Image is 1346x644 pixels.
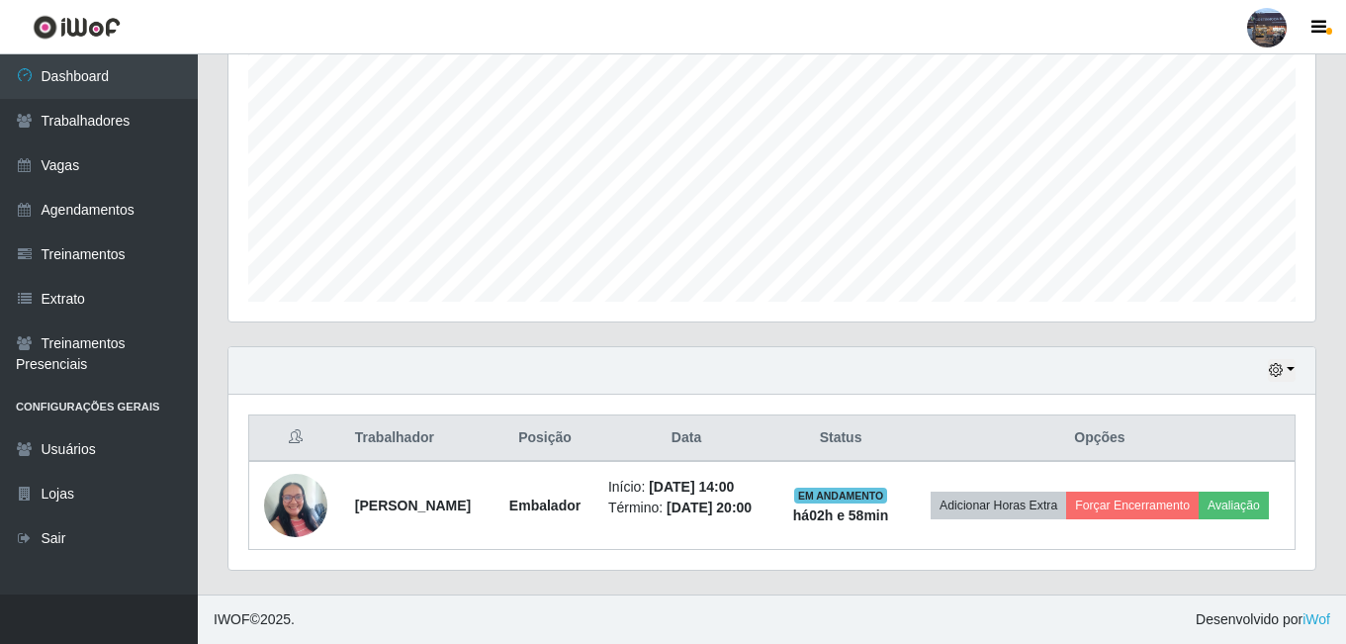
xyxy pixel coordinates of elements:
li: Início: [608,477,764,498]
img: CoreUI Logo [33,15,121,40]
strong: há 02 h e 58 min [793,507,889,523]
button: Avaliação [1199,492,1269,519]
button: Adicionar Horas Extra [931,492,1066,519]
span: Desenvolvido por [1196,609,1330,630]
time: [DATE] 20:00 [667,500,752,515]
span: EM ANDAMENTO [794,488,888,504]
strong: Embalador [509,498,581,513]
th: Opções [905,415,1296,462]
span: IWOF [214,611,250,627]
li: Término: [608,498,764,518]
th: Data [596,415,776,462]
th: Status [776,415,905,462]
button: Forçar Encerramento [1066,492,1199,519]
img: 1753212291026.jpeg [264,463,327,547]
time: [DATE] 14:00 [649,479,734,495]
th: Posição [494,415,596,462]
a: iWof [1302,611,1330,627]
strong: [PERSON_NAME] [355,498,471,513]
span: © 2025 . [214,609,295,630]
th: Trabalhador [343,415,494,462]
